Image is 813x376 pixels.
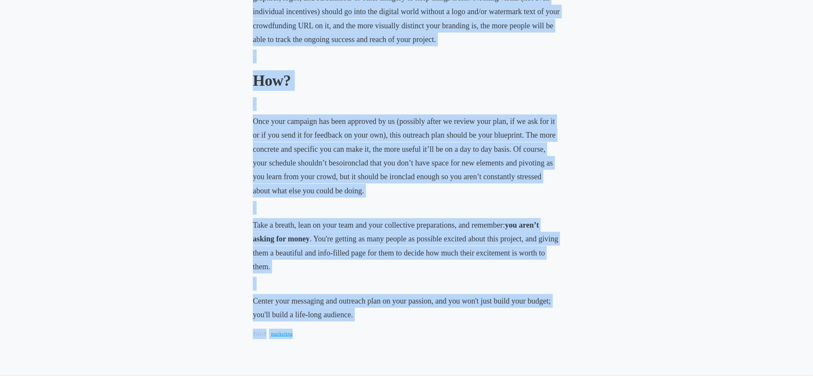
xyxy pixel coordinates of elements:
[253,297,551,319] span: Center your messaging and outreach plan on your passion, and you won't just build your budget; yo...
[271,331,293,337] a: marketing
[253,117,556,167] span: Once your campaign has been approved by us (possibly after we review your plan, if we ask for it ...
[253,329,267,339] p: Tags
[253,159,553,195] span: ironclad that you don’t have space for new elements and pivoting as you learn from your crowd, bu...
[253,221,558,271] span: Take a breath, lean on your team and your collective preparations, and remember: . You're getting...
[253,72,291,89] b: How?
[336,159,343,167] span: so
